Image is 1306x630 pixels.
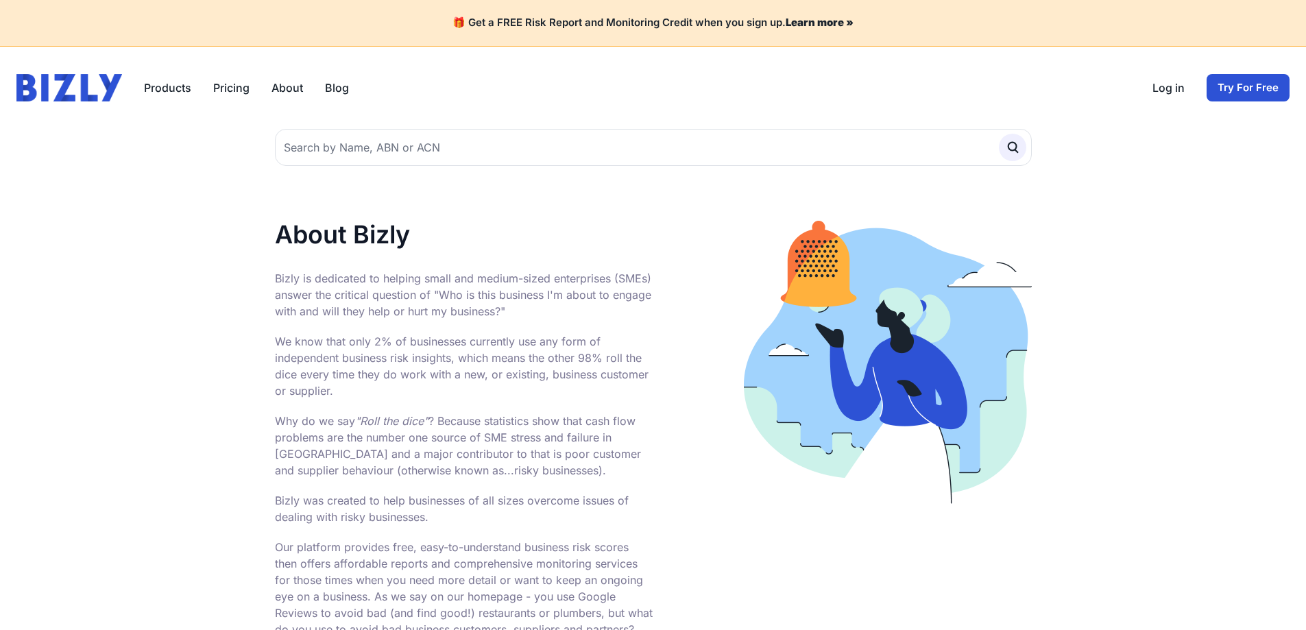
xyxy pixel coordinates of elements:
[275,492,653,525] p: Bizly was created to help businesses of all sizes overcome issues of dealing with risky businesses.
[275,333,653,399] p: We know that only 2% of businesses currently use any form of independent business risk insights, ...
[144,80,191,96] button: Products
[275,221,653,248] h1: About Bizly
[275,129,1032,166] input: Search by Name, ABN or ACN
[275,413,653,478] p: Why do we say ? Because statistics show that cash flow problems are the number one source of SME ...
[275,270,653,319] p: Bizly is dedicated to helping small and medium-sized enterprises (SMEs) answer the critical quest...
[325,80,349,96] a: Blog
[355,414,428,428] i: "Roll the dice"
[271,80,303,96] a: About
[1207,74,1290,101] a: Try For Free
[1152,80,1185,96] a: Log in
[213,80,250,96] a: Pricing
[786,16,854,29] a: Learn more »
[16,16,1290,29] h4: 🎁 Get a FREE Risk Report and Monitoring Credit when you sign up.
